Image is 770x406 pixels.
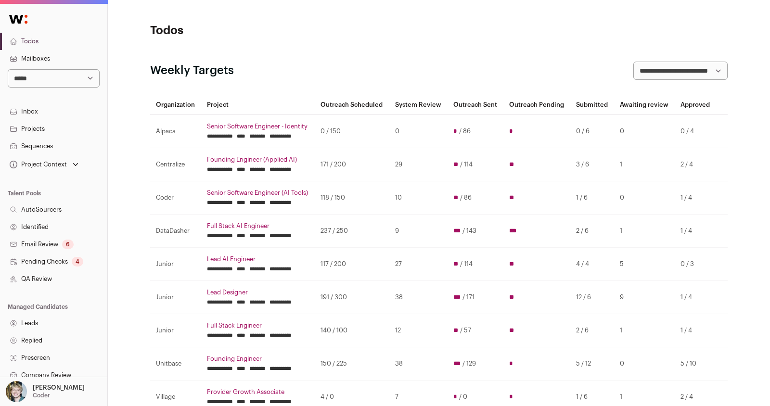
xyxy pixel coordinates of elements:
td: 1 / 4 [675,181,716,215]
td: 4 / 4 [570,248,614,281]
td: Coder [150,181,201,215]
td: 5 [614,248,675,281]
td: 5 / 10 [675,347,716,381]
td: 5 / 12 [570,347,614,381]
th: Submitted [570,95,614,115]
span: / 57 [460,327,471,334]
a: Senior Software Engineer - Identity [207,123,309,130]
td: 1 [614,148,675,181]
td: 2 / 6 [570,215,614,248]
td: 0 / 3 [675,248,716,281]
a: Provider Growth Associate [207,388,309,396]
td: Centralize [150,148,201,181]
div: 6 [62,240,74,249]
h1: Todos [150,23,343,38]
a: Founding Engineer [207,355,309,363]
td: DataDasher [150,215,201,248]
td: 118 / 150 [315,181,389,215]
th: Outreach Pending [503,95,570,115]
th: Outreach Sent [448,95,503,115]
div: 4 [72,257,83,266]
td: 0 / 4 [675,115,716,148]
td: 3 / 6 [570,148,614,181]
td: 27 [389,248,448,281]
h2: Weekly Targets [150,63,234,78]
span: / 143 [462,227,476,235]
td: 2 / 4 [675,148,716,181]
span: / 114 [460,161,473,168]
td: 0 [614,115,675,148]
td: 140 / 100 [315,314,389,347]
button: Open dropdown [8,158,80,171]
a: Lead Designer [207,289,309,296]
span: / 129 [462,360,476,368]
img: Wellfound [4,10,33,29]
td: 38 [389,347,448,381]
th: Awaiting review [614,95,675,115]
th: Project [201,95,315,115]
a: Full Stack Engineer [207,322,309,330]
td: 9 [614,281,675,314]
td: 150 / 225 [315,347,389,381]
td: 1 / 4 [675,215,716,248]
th: Outreach Scheduled [315,95,389,115]
span: / 86 [460,194,472,202]
span: / 86 [459,127,471,135]
span: / 171 [462,293,475,301]
td: 171 / 200 [315,148,389,181]
a: Full Stack AI Engineer [207,222,309,230]
span: / 114 [460,260,473,268]
td: Alpaca [150,115,201,148]
p: [PERSON_NAME] [33,384,85,392]
td: 10 [389,181,448,215]
div: Project Context [8,161,67,168]
td: 1 / 4 [675,314,716,347]
td: 2 / 6 [570,314,614,347]
img: 6494470-medium_jpg [6,381,27,402]
td: 0 [614,347,675,381]
td: Junior [150,281,201,314]
p: Coder [33,392,50,399]
td: 0 / 6 [570,115,614,148]
th: Organization [150,95,201,115]
td: Junior [150,248,201,281]
td: 9 [389,215,448,248]
th: Approved [675,95,716,115]
td: 117 / 200 [315,248,389,281]
th: System Review [389,95,448,115]
a: Senior Software Engineer (AI Tools) [207,189,309,197]
a: Founding Engineer (Applied AI) [207,156,309,164]
td: 0 [614,181,675,215]
td: 0 / 150 [315,115,389,148]
td: 29 [389,148,448,181]
span: / 0 [459,393,467,401]
a: Lead AI Engineer [207,255,309,263]
td: 38 [389,281,448,314]
td: 12 / 6 [570,281,614,314]
td: 1 / 6 [570,181,614,215]
td: 12 [389,314,448,347]
td: Junior [150,314,201,347]
td: Unitbase [150,347,201,381]
td: 1 [614,215,675,248]
button: Open dropdown [4,381,87,402]
td: 191 / 300 [315,281,389,314]
td: 0 [389,115,448,148]
td: 237 / 250 [315,215,389,248]
td: 1 / 4 [675,281,716,314]
td: 1 [614,314,675,347]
